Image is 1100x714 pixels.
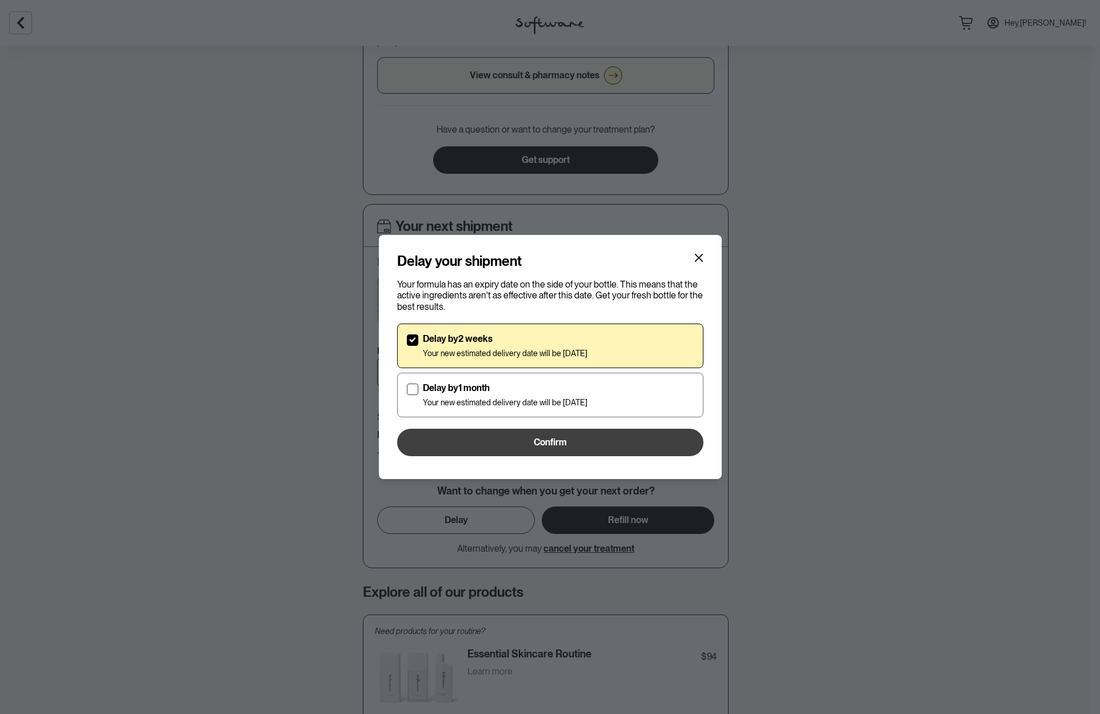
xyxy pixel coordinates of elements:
[397,429,703,456] button: Confirm
[423,382,587,393] p: Delay by 1 month
[397,253,522,270] h4: Delay your shipment
[534,437,567,448] span: Confirm
[423,349,587,358] p: Your new estimated delivery date will be [DATE]
[690,249,708,267] button: Close
[423,333,587,344] p: Delay by 2 weeks
[423,398,587,408] p: Your new estimated delivery date will be [DATE]
[397,279,703,312] p: Your formula has an expiry date on the side of your bottle. This means that the active ingredient...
